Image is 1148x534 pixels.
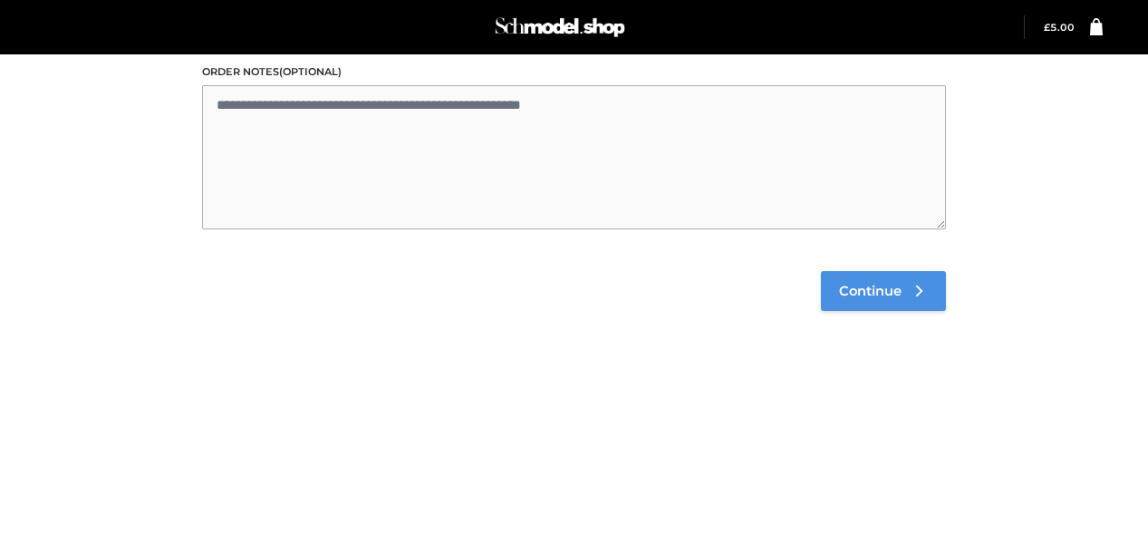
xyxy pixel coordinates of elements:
[1044,22,1075,34] bdi: 5.00
[202,63,946,81] label: Order notes
[839,283,902,299] span: Continue
[1044,22,1075,34] a: £5.00
[492,9,628,45] img: Schmodel Admin 964
[821,271,946,311] a: Continue
[279,65,342,78] span: (optional)
[1044,22,1050,34] span: £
